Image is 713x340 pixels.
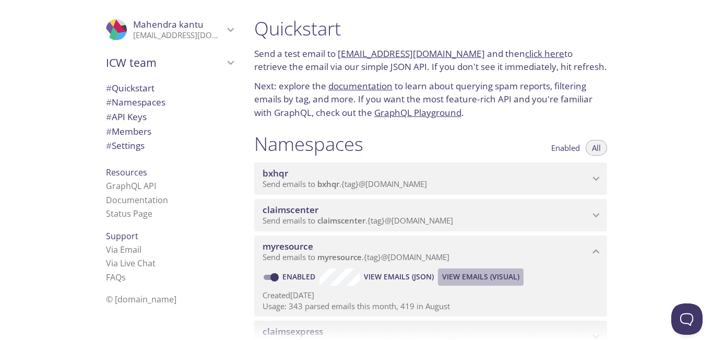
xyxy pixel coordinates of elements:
[106,111,112,123] span: #
[106,208,152,219] a: Status Page
[98,81,242,96] div: Quickstart
[254,79,607,120] p: Next: explore the to learn about querying spam reports, filtering emails by tag, and more. If you...
[106,167,147,178] span: Resources
[545,140,586,156] button: Enabled
[254,47,607,74] p: Send a test email to and then to retrieve the email via our simple JSON API. If you don't see it ...
[106,125,112,137] span: #
[106,139,112,151] span: #
[254,199,607,231] div: claimscenter namespace
[281,272,319,282] a: Enabled
[133,18,204,30] span: Mahendra kantu
[106,180,156,192] a: GraphQL API
[263,179,427,189] span: Send emails to . {tag} @[DOMAIN_NAME]
[98,124,242,139] div: Members
[263,167,288,179] span: bxhqr
[360,268,438,285] button: View Emails (JSON)
[364,271,434,283] span: View Emails (JSON)
[106,257,156,269] a: Via Live Chat
[122,272,126,283] span: s
[133,30,224,41] p: [EMAIL_ADDRESS][DOMAIN_NAME]
[106,96,112,108] span: #
[98,95,242,110] div: Namespaces
[263,252,449,262] span: Send emails to . {tag} @[DOMAIN_NAME]
[671,303,703,335] iframe: Help Scout Beacon - Open
[106,294,176,305] span: © [DOMAIN_NAME]
[98,13,242,47] div: Mahendra kantu
[328,80,393,92] a: documentation
[525,48,564,60] a: click here
[254,236,607,268] div: myresource namespace
[106,125,151,137] span: Members
[106,244,141,255] a: Via Email
[254,162,607,195] div: bxhqr namespace
[106,139,145,151] span: Settings
[263,301,599,312] p: Usage: 343 parsed emails this month, 419 in August
[106,82,155,94] span: Quickstart
[98,110,242,124] div: API Keys
[106,230,138,242] span: Support
[254,132,363,156] h1: Namespaces
[106,96,165,108] span: Namespaces
[98,138,242,153] div: Team Settings
[98,49,242,76] div: ICW team
[317,179,339,189] span: bxhqr
[106,55,224,70] span: ICW team
[374,107,461,119] a: GraphQL Playground
[438,268,524,285] button: View Emails (Visual)
[263,204,318,216] span: claimscenter
[263,240,313,252] span: myresource
[106,82,112,94] span: #
[442,271,519,283] span: View Emails (Visual)
[338,48,485,60] a: [EMAIL_ADDRESS][DOMAIN_NAME]
[106,272,126,283] a: FAQ
[317,215,365,226] span: claimscenter
[586,140,607,156] button: All
[263,215,453,226] span: Send emails to . {tag} @[DOMAIN_NAME]
[317,252,362,262] span: myresource
[106,111,147,123] span: API Keys
[263,290,599,301] p: Created [DATE]
[254,17,607,40] h1: Quickstart
[106,194,168,206] a: Documentation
